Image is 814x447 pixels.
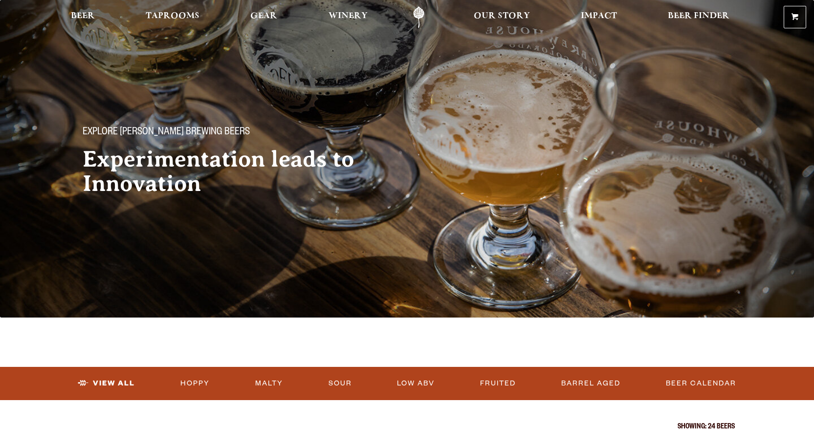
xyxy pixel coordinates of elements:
[476,372,520,395] a: Fruited
[251,372,287,395] a: Malty
[244,6,284,28] a: Gear
[661,6,736,28] a: Beer Finder
[557,372,624,395] a: Barrel Aged
[474,12,530,20] span: Our Story
[83,147,388,196] h2: Experimentation leads to Innovation
[146,12,199,20] span: Taprooms
[80,424,735,431] p: Showing: 24 Beers
[581,12,617,20] span: Impact
[325,372,356,395] a: Sour
[400,6,437,28] a: Odell Home
[139,6,206,28] a: Taprooms
[329,12,368,20] span: Winery
[574,6,623,28] a: Impact
[393,372,439,395] a: Low ABV
[65,6,101,28] a: Beer
[662,372,740,395] a: Beer Calendar
[322,6,374,28] a: Winery
[83,127,250,139] span: Explore [PERSON_NAME] Brewing Beers
[71,12,95,20] span: Beer
[668,12,729,20] span: Beer Finder
[176,372,214,395] a: Hoppy
[467,6,536,28] a: Our Story
[250,12,277,20] span: Gear
[74,372,139,395] a: View All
